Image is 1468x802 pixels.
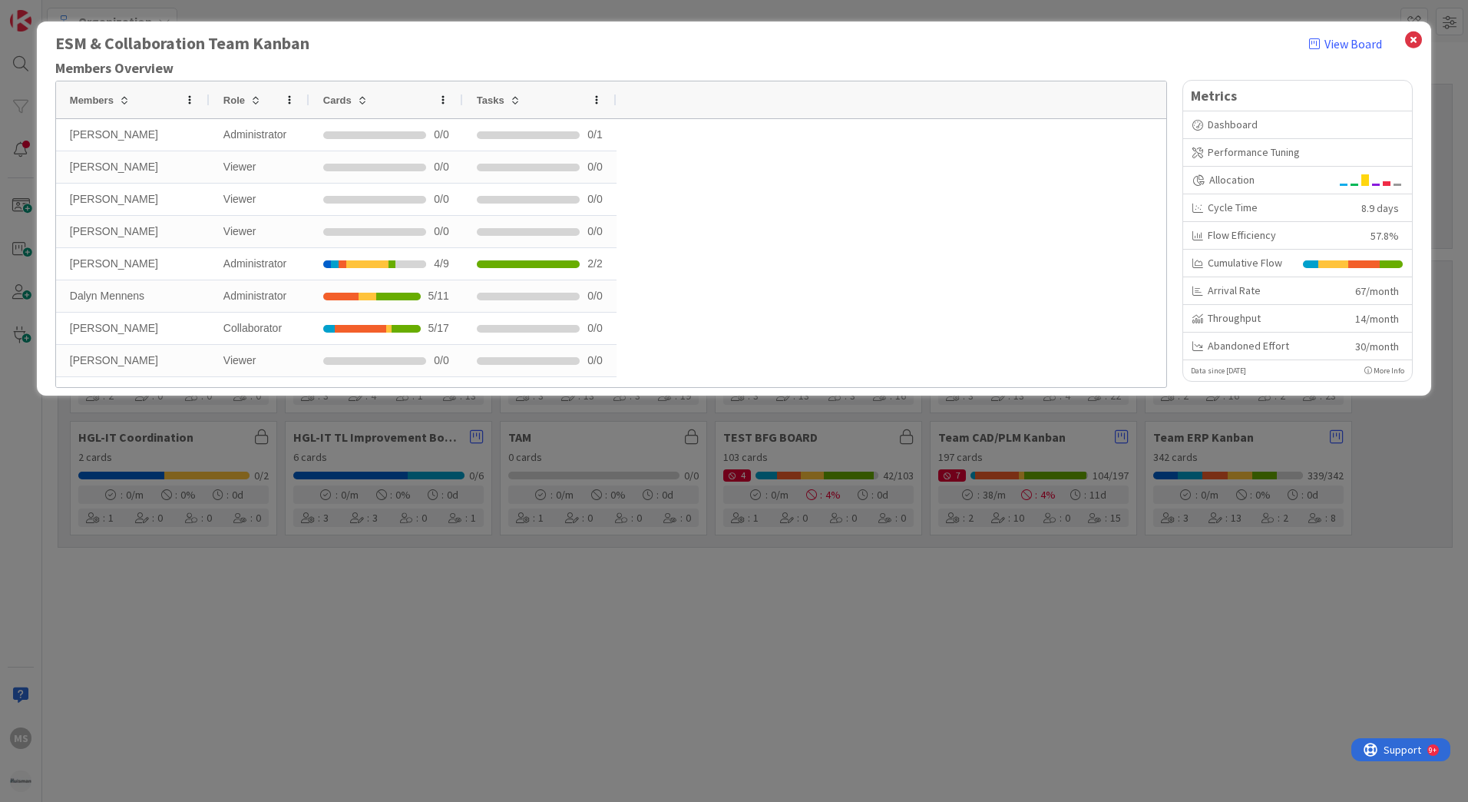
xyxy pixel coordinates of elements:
[78,6,85,18] div: 9+
[210,248,309,280] div: Administrator
[56,151,210,183] div: [PERSON_NAME]
[434,217,448,247] div: 0/0
[56,377,210,409] div: [PERSON_NAME]
[434,346,448,376] div: 0/0
[477,94,504,106] span: Tasks
[323,94,352,106] span: Cards
[1192,310,1344,326] div: Throughput
[210,377,309,409] div: Viewer
[1355,310,1399,327] div: 14/month
[434,152,448,182] div: 0/0
[56,313,210,344] div: [PERSON_NAME]
[1191,365,1246,376] p: Data since [DATE]
[32,2,70,21] span: Support
[1192,227,1359,244] div: Flow Efficiency
[587,184,602,214] span: 0 / 0
[1370,227,1399,244] div: 57.8 %
[1355,338,1399,355] div: 30/month
[1192,255,1295,271] div: Cumulative Flow
[210,216,309,247] div: Viewer
[1361,200,1399,217] div: 8.9 days
[434,249,448,279] div: 4/9
[434,378,448,408] div: 0/0
[1192,283,1344,299] div: Arrival Rate
[210,151,309,183] div: Viewer
[56,184,210,215] div: [PERSON_NAME]
[1355,283,1399,300] div: 67/month
[587,378,602,408] span: 0 / 0
[428,313,449,343] div: 5/17
[587,217,602,247] span: 0 / 0
[210,345,309,376] div: Viewer
[56,280,210,312] div: Dalyn Mennens
[55,34,1309,53] b: ESM & Collaboration Team Kanban
[210,119,309,151] div: Administrator
[1191,85,1404,106] span: Metrics
[587,249,602,279] span: 2 / 2
[56,119,210,151] div: [PERSON_NAME]
[70,94,114,106] span: Members
[1192,338,1344,354] div: Abandoned Effort
[428,281,449,311] div: 5/11
[587,120,602,150] span: 0 / 1
[587,313,602,343] span: 0 / 0
[587,152,602,182] span: 0 / 0
[1364,365,1404,376] p: More Info
[210,313,309,344] div: Collaborator
[434,120,448,150] div: 0/0
[55,61,1167,76] h2: Members Overview
[223,94,245,106] span: Role
[1309,35,1382,53] a: View Board
[1192,117,1403,133] div: Dashboard
[56,248,210,280] div: [PERSON_NAME]
[210,280,309,312] div: Administrator
[434,184,448,214] div: 0/0
[587,346,602,376] span: 0 / 0
[1192,200,1350,216] div: Cycle Time
[56,216,210,247] div: [PERSON_NAME]
[1192,144,1403,161] div: Performance Tuning
[56,345,210,376] div: [PERSON_NAME]
[587,281,602,311] span: 0 / 0
[1192,172,1331,188] div: Allocation
[210,184,309,215] div: Viewer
